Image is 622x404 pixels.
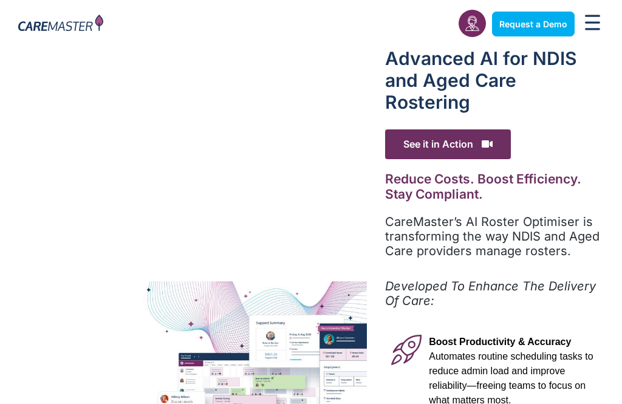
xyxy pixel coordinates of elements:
[429,337,571,347] span: Boost Productivity & Accuracy
[18,15,103,33] img: CareMaster Logo
[499,19,567,29] span: Request a Demo
[581,11,604,37] div: Menu Toggle
[492,12,575,36] a: Request a Demo
[385,171,604,202] h2: Reduce Costs. Boost Efficiency. Stay Compliant.
[385,47,604,113] h1: Advanced Al for NDIS and Aged Care Rostering
[385,129,511,159] span: See it in Action
[385,214,604,258] p: CareMaster’s AI Roster Optimiser is transforming the way NDIS and Aged Care providers manage rost...
[385,279,596,308] em: Developed To Enhance The Delivery Of Care:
